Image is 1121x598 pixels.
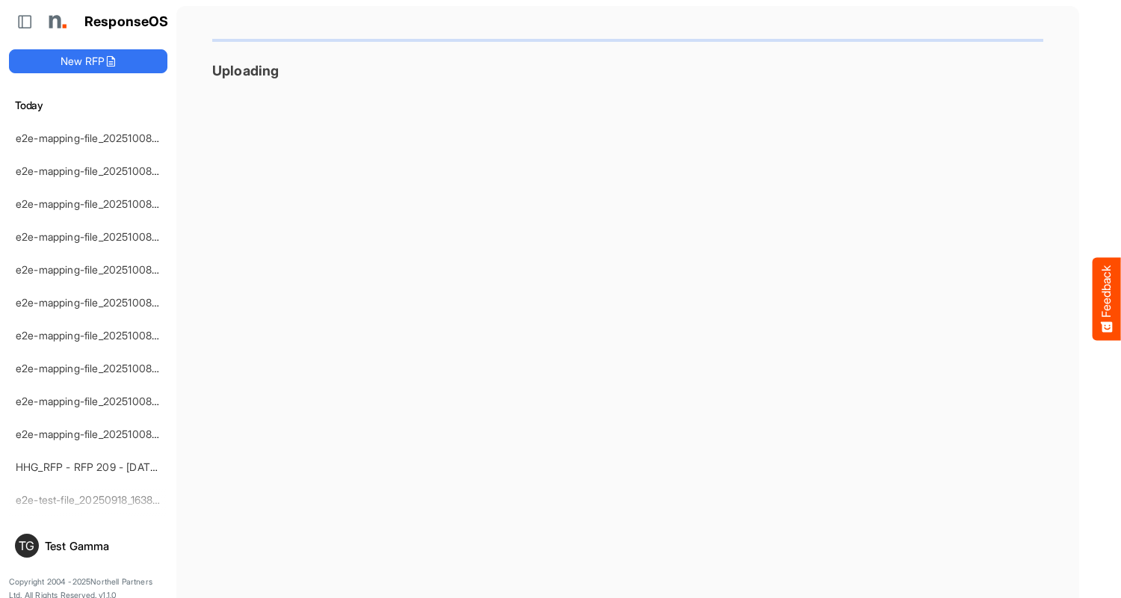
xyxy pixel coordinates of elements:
[84,14,169,30] h1: ResponseOS
[16,362,187,374] a: e2e-mapping-file_20251008_132815
[1093,258,1121,341] button: Feedback
[16,460,277,473] a: HHG_RFP - RFP 209 - [DATE] - ROS TEST 3 (LITE) (2)
[16,296,189,309] a: e2e-mapping-file_20251008_133358
[41,7,71,37] img: Northell
[16,132,190,144] a: e2e-mapping-file_20251008_134750
[212,63,1043,78] h3: Uploading
[16,164,190,177] a: e2e-mapping-file_20251008_134353
[16,230,189,243] a: e2e-mapping-file_20251008_133744
[16,395,187,407] a: e2e-mapping-file_20251008_131856
[16,329,188,342] a: e2e-mapping-file_20251008_132857
[16,197,188,210] a: e2e-mapping-file_20251008_134241
[19,540,34,552] span: TG
[45,540,161,552] div: Test Gamma
[16,263,189,276] a: e2e-mapping-file_20251008_133625
[9,49,167,73] button: New RFP
[9,97,167,114] h6: Today
[16,428,188,440] a: e2e-mapping-file_20251008_131648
